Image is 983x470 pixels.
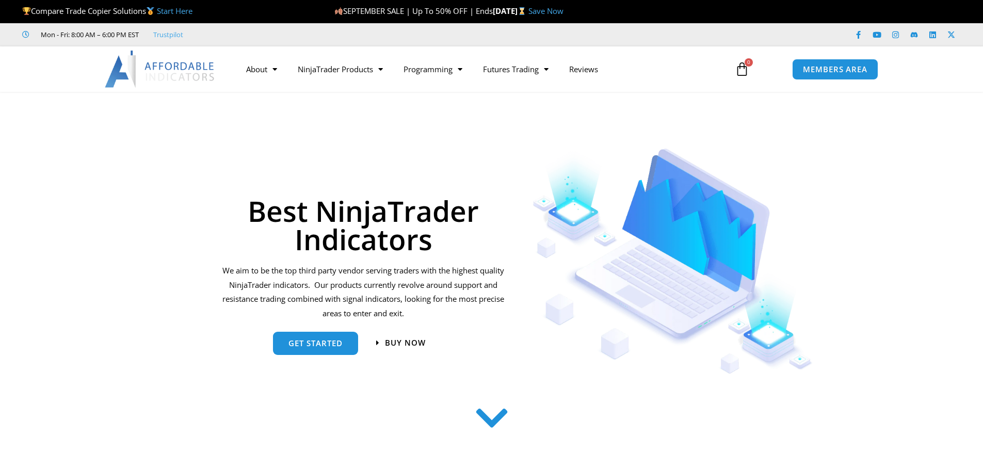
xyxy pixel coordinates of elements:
[236,57,723,81] nav: Menu
[221,197,506,253] h1: Best NinjaTrader Indicators
[803,66,867,73] span: MEMBERS AREA
[236,57,287,81] a: About
[287,57,393,81] a: NinjaTrader Products
[157,6,192,16] a: Start Here
[719,54,765,84] a: 0
[745,58,753,67] span: 0
[23,7,30,15] img: 🏆
[493,6,528,16] strong: [DATE]
[147,7,154,15] img: 🥇
[273,332,358,355] a: get started
[792,59,878,80] a: MEMBERS AREA
[528,6,563,16] a: Save Now
[335,7,343,15] img: 🍂
[334,6,493,16] span: SEPTEMBER SALE | Up To 50% OFF | Ends
[473,57,559,81] a: Futures Trading
[385,339,426,347] span: Buy now
[153,28,183,41] a: Trustpilot
[105,51,216,88] img: LogoAI | Affordable Indicators – NinjaTrader
[533,149,813,374] img: Indicators 1 | Affordable Indicators – NinjaTrader
[518,7,526,15] img: ⌛
[376,339,426,347] a: Buy now
[393,57,473,81] a: Programming
[22,6,192,16] span: Compare Trade Copier Solutions
[38,28,139,41] span: Mon - Fri: 8:00 AM – 6:00 PM EST
[559,57,608,81] a: Reviews
[288,339,343,347] span: get started
[221,264,506,321] p: We aim to be the top third party vendor serving traders with the highest quality NinjaTrader indi...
